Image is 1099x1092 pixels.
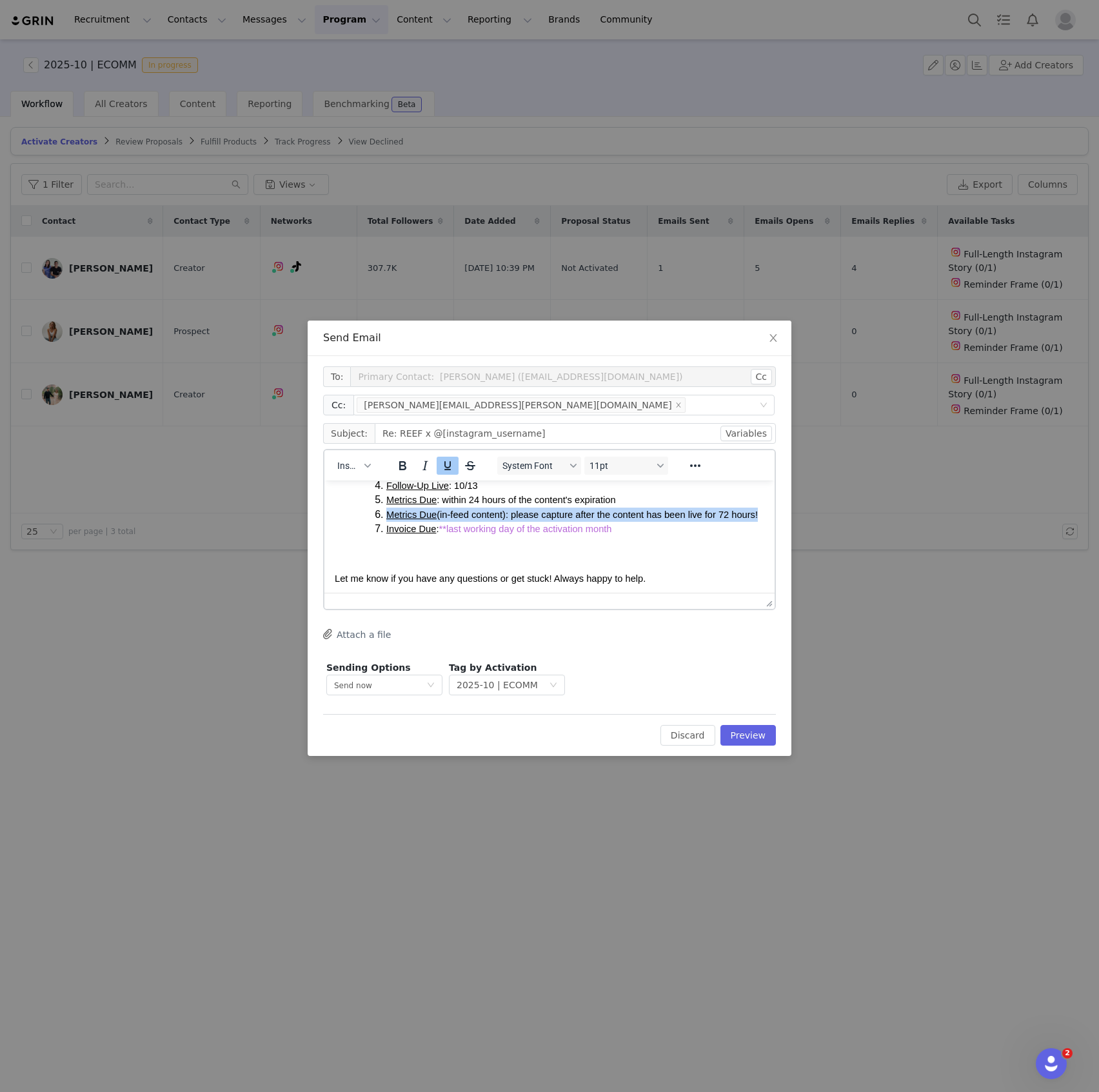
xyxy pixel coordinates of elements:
[497,457,581,475] button: Fonts
[449,662,537,673] span: Tag by Activation
[323,626,391,642] button: Attach a file
[1036,1048,1067,1079] iframe: Intercom live chat
[660,725,715,746] button: Discard
[323,331,776,345] div: Send Email
[324,481,775,593] iframe: Rich Text Area
[323,423,375,444] span: Subject:
[427,681,435,690] i: icon: down
[337,461,360,471] span: Insert
[414,457,436,475] button: Italic
[326,662,411,673] span: Sending Options
[502,461,566,471] span: System Font
[391,457,413,475] button: Bold
[768,333,778,343] i: icon: close
[457,675,538,695] div: 2025-10 | ECOMM
[334,681,372,690] span: Send now
[720,725,777,746] button: Preview
[755,321,791,357] button: Close
[1062,1048,1073,1058] span: 2
[437,457,459,475] button: Underline
[584,457,668,475] button: Font sizes
[761,593,775,609] div: Press the Up and Down arrow keys to resize the editor.
[332,457,375,475] button: Insert
[364,398,671,412] div: [PERSON_NAME][EMAIL_ADDRESS][PERSON_NAME][DOMAIN_NAME]
[323,395,354,415] span: Cc:
[684,457,706,475] button: Reveal or hide additional toolbar items
[459,457,481,475] button: Strikethrough
[675,402,682,410] i: icon: close
[323,366,350,387] span: To:
[589,461,653,471] span: 11pt
[375,423,776,444] input: Add a subject line
[357,397,685,413] li: jackie.manley@reef.com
